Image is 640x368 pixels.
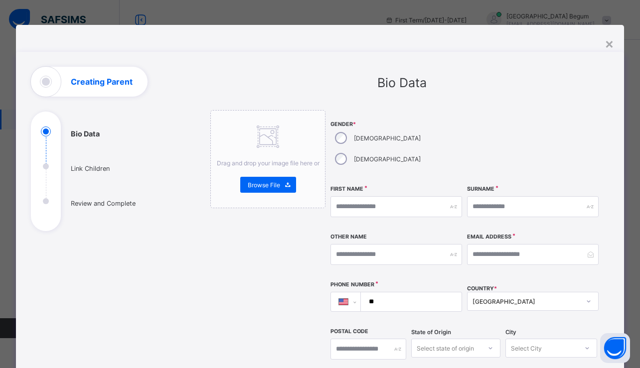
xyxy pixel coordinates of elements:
[511,339,542,358] div: Select City
[330,234,367,240] label: Other Name
[411,329,451,336] span: State of Origin
[354,134,421,142] label: [DEMOGRAPHIC_DATA]
[217,159,320,167] span: Drag and drop your image file here or
[330,328,368,335] label: Postal Code
[248,181,280,189] span: Browse File
[330,281,374,288] label: Phone Number
[354,155,421,163] label: [DEMOGRAPHIC_DATA]
[600,333,630,363] button: Open asap
[473,298,580,305] div: [GEOGRAPHIC_DATA]
[210,110,325,208] div: Drag and drop your image file here orBrowse File
[417,339,474,358] div: Select state of origin
[71,78,133,86] h1: Creating Parent
[467,234,511,240] label: Email Address
[377,75,427,90] span: Bio Data
[505,329,516,336] span: City
[467,186,494,192] label: Surname
[605,35,614,52] div: ×
[330,121,462,127] span: Gender
[330,186,363,192] label: First Name
[467,285,497,292] span: COUNTRY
